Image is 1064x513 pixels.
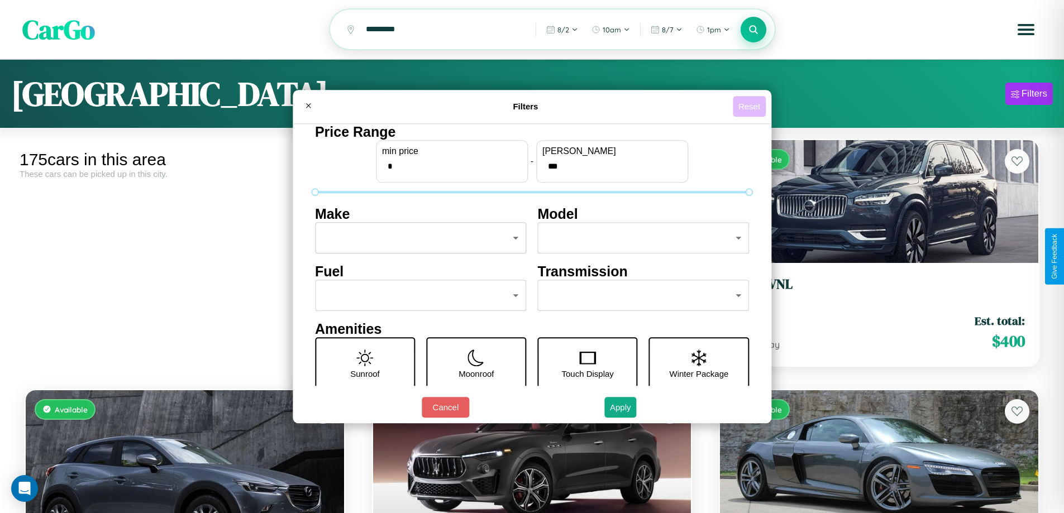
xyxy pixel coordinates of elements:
[542,146,682,156] label: [PERSON_NAME]
[55,405,88,414] span: Available
[538,206,750,222] h4: Model
[603,25,621,34] span: 10am
[459,366,494,381] p: Moonroof
[670,366,729,381] p: Winter Package
[733,276,1025,293] h3: Volvo VNL
[707,25,721,34] span: 1pm
[350,366,380,381] p: Sunroof
[22,11,95,48] span: CarGo
[315,321,749,337] h4: Amenities
[538,263,750,280] h4: Transmission
[11,71,328,117] h1: [GEOGRAPHIC_DATA]
[315,124,749,140] h4: Price Range
[733,276,1025,304] a: Volvo VNL2014
[690,21,736,39] button: 1pm
[1051,234,1058,279] div: Give Feedback
[733,96,766,117] button: Reset
[315,263,527,280] h4: Fuel
[992,330,1025,352] span: $ 400
[20,150,350,169] div: 175 cars in this area
[1005,83,1053,105] button: Filters
[586,21,636,39] button: 10am
[382,146,522,156] label: min price
[561,366,613,381] p: Touch Display
[1010,14,1042,45] button: Open menu
[645,21,688,39] button: 8/7
[20,169,350,179] div: These cars can be picked up in this city.
[662,25,674,34] span: 8 / 7
[1022,88,1047,99] div: Filters
[315,206,527,222] h4: Make
[604,397,637,418] button: Apply
[975,313,1025,329] span: Est. total:
[11,475,38,502] div: Open Intercom Messenger
[541,21,584,39] button: 8/2
[422,397,469,418] button: Cancel
[557,25,569,34] span: 8 / 2
[318,102,733,111] h4: Filters
[531,154,533,169] p: -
